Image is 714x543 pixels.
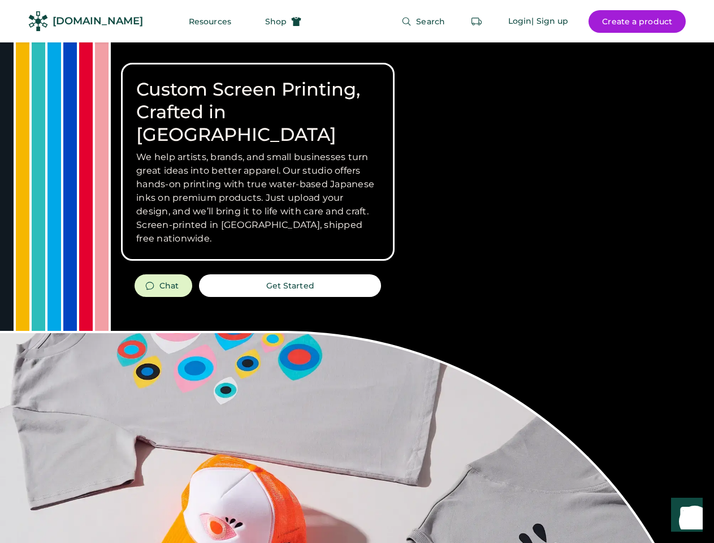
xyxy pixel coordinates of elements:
button: Retrieve an order [465,10,488,33]
div: [DOMAIN_NAME] [53,14,143,28]
button: Resources [175,10,245,33]
h3: We help artists, brands, and small businesses turn great ideas into better apparel. Our studio of... [136,150,379,245]
div: Login [508,16,532,27]
iframe: Front Chat [660,492,709,541]
span: Shop [265,18,287,25]
span: Search [416,18,445,25]
button: Create a product [588,10,686,33]
button: Get Started [199,274,381,297]
button: Shop [252,10,315,33]
img: Rendered Logo - Screens [28,11,48,31]
button: Chat [135,274,192,297]
h1: Custom Screen Printing, Crafted in [GEOGRAPHIC_DATA] [136,78,379,146]
div: | Sign up [531,16,568,27]
button: Search [388,10,458,33]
